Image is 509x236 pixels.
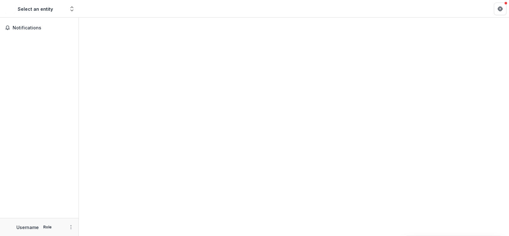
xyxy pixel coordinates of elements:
[13,25,73,31] span: Notifications
[494,3,506,15] button: Get Help
[41,224,54,230] p: Role
[16,224,39,231] p: Username
[3,23,76,33] button: Notifications
[67,223,75,231] button: More
[67,3,76,15] button: Open entity switcher
[18,6,53,12] div: Select an entity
